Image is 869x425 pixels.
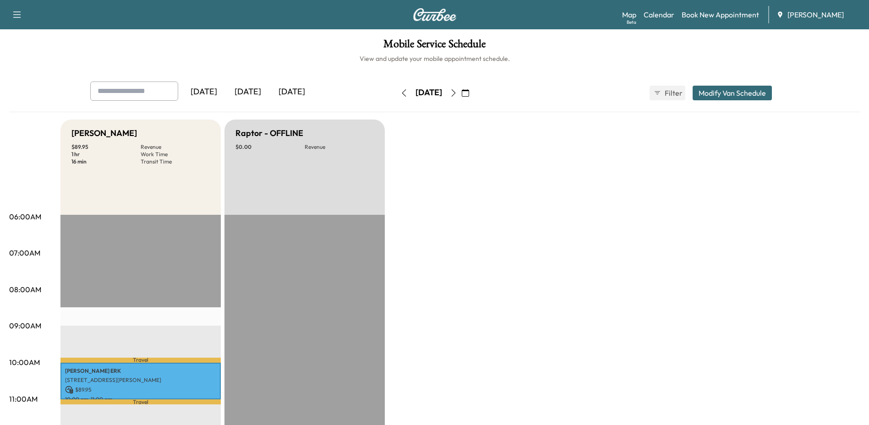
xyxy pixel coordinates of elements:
[71,151,141,158] p: 1 hr
[182,82,226,103] div: [DATE]
[71,143,141,151] p: $ 89.95
[235,143,305,151] p: $ 0.00
[9,211,41,222] p: 06:00AM
[71,158,141,165] p: 16 min
[415,87,442,98] div: [DATE]
[141,143,210,151] p: Revenue
[60,399,221,404] p: Travel
[65,367,216,375] p: [PERSON_NAME] ERK
[60,358,221,363] p: Travel
[650,86,685,100] button: Filter
[682,9,759,20] a: Book New Appointment
[9,54,860,63] h6: View and update your mobile appointment schedule.
[141,158,210,165] p: Transit Time
[71,127,137,140] h5: [PERSON_NAME]
[235,127,303,140] h5: Raptor - OFFLINE
[141,151,210,158] p: Work Time
[65,386,216,394] p: $ 89.95
[65,376,216,384] p: [STREET_ADDRESS][PERSON_NAME]
[665,87,681,98] span: Filter
[9,247,40,258] p: 07:00AM
[9,357,40,368] p: 10:00AM
[65,396,216,403] p: 10:00 am - 11:00 am
[644,9,674,20] a: Calendar
[787,9,844,20] span: [PERSON_NAME]
[622,9,636,20] a: MapBeta
[9,320,41,331] p: 09:00AM
[9,284,41,295] p: 08:00AM
[9,393,38,404] p: 11:00AM
[270,82,314,103] div: [DATE]
[9,38,860,54] h1: Mobile Service Schedule
[693,86,772,100] button: Modify Van Schedule
[226,82,270,103] div: [DATE]
[305,143,374,151] p: Revenue
[413,8,457,21] img: Curbee Logo
[627,19,636,26] div: Beta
